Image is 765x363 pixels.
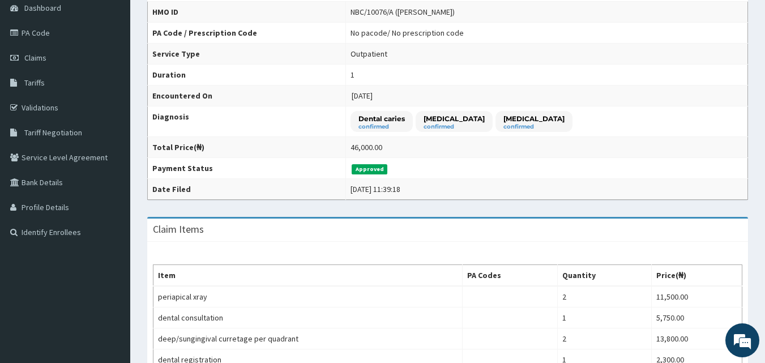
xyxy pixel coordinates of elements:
[148,158,346,179] th: Payment Status
[503,114,565,123] p: [MEDICAL_DATA]
[351,48,387,59] div: Outpatient
[148,65,346,86] th: Duration
[148,86,346,106] th: Encountered On
[148,44,346,65] th: Service Type
[558,265,652,287] th: Quantity
[652,328,742,349] td: 13,800.00
[352,164,387,174] span: Approved
[186,6,213,33] div: Minimize live chat window
[153,308,463,328] td: dental consultation
[463,265,558,287] th: PA Codes
[351,69,354,80] div: 1
[148,137,346,158] th: Total Price(₦)
[652,308,742,328] td: 5,750.00
[352,91,373,101] span: [DATE]
[148,106,346,137] th: Diagnosis
[652,265,742,287] th: Price(₦)
[6,242,216,282] textarea: Type your message and hit 'Enter'
[503,124,565,130] small: confirmed
[153,286,463,308] td: periapical xray
[24,127,82,138] span: Tariff Negotiation
[652,286,742,308] td: 11,500.00
[153,224,204,234] h3: Claim Items
[351,183,400,195] div: [DATE] 11:39:18
[148,2,346,23] th: HMO ID
[358,124,405,130] small: confirmed
[59,63,190,78] div: Chat with us now
[424,114,485,123] p: [MEDICAL_DATA]
[558,328,652,349] td: 2
[358,114,405,123] p: Dental caries
[24,78,45,88] span: Tariffs
[148,23,346,44] th: PA Code / Prescription Code
[558,286,652,308] td: 2
[148,179,346,200] th: Date Filed
[424,124,485,130] small: confirmed
[66,109,156,224] span: We're online!
[351,142,382,153] div: 46,000.00
[153,265,463,287] th: Item
[558,308,652,328] td: 1
[24,3,61,13] span: Dashboard
[351,6,455,18] div: NBC/10076/A ([PERSON_NAME])
[153,328,463,349] td: deep/sungingival curretage per quadrant
[21,57,46,85] img: d_794563401_company_1708531726252_794563401
[24,53,46,63] span: Claims
[351,27,464,39] div: No pacode / No prescription code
